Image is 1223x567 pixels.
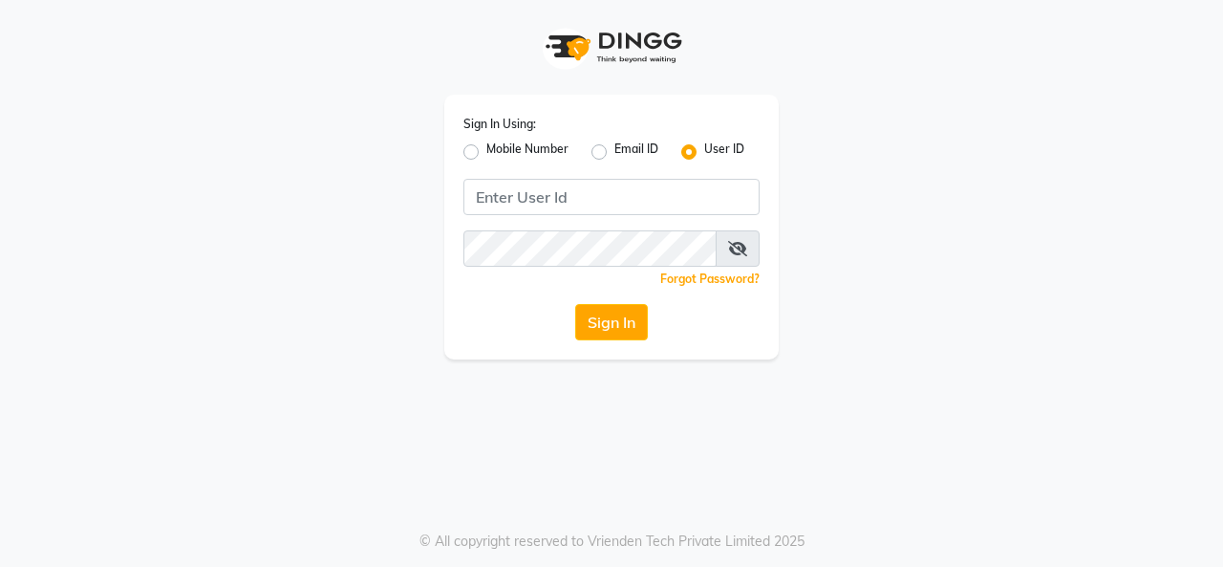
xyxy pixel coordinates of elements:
[463,179,760,215] input: Username
[614,141,658,164] label: Email ID
[486,141,569,164] label: Mobile Number
[575,304,648,340] button: Sign In
[535,19,688,76] img: logo1.svg
[463,116,536,133] label: Sign In Using:
[463,230,717,267] input: Username
[660,272,760,286] a: Forgot Password?
[704,141,744,164] label: User ID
